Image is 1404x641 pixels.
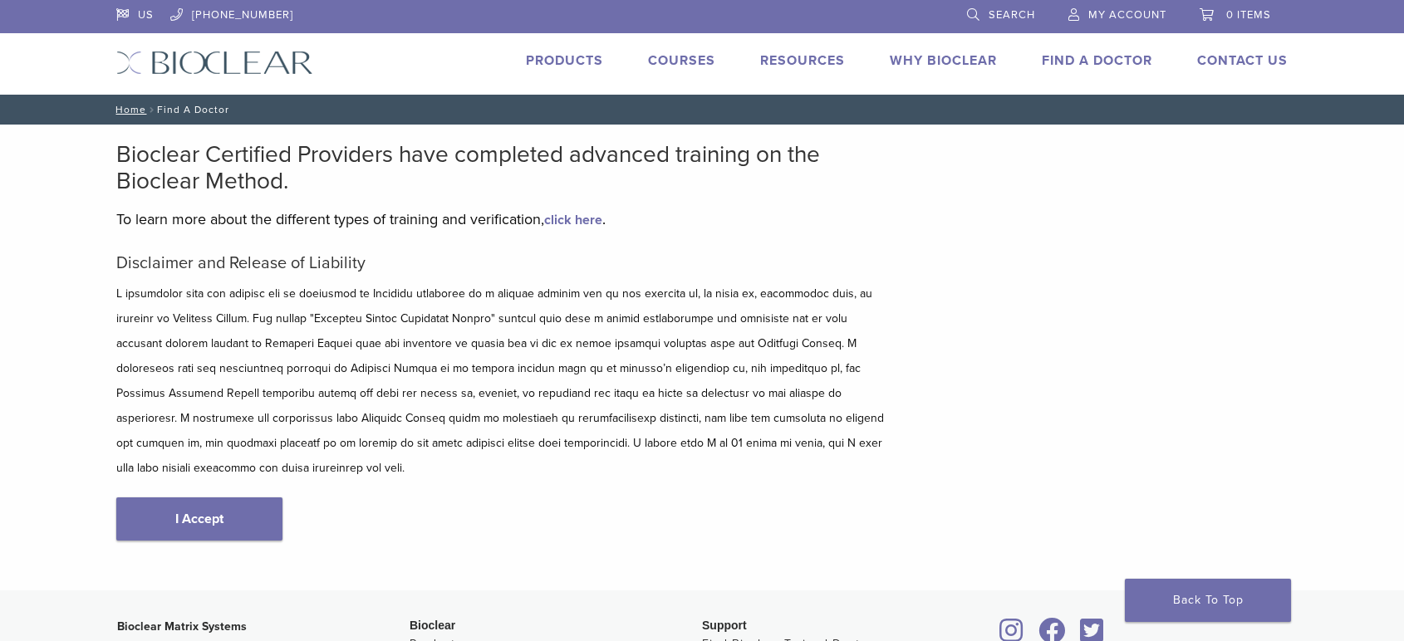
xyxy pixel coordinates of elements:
[110,104,146,115] a: Home
[890,52,997,69] a: Why Bioclear
[760,52,845,69] a: Resources
[1088,8,1166,22] span: My Account
[116,281,889,481] p: L ipsumdolor sita con adipisc eli se doeiusmod te Incididu utlaboree do m aliquae adminim ven qu ...
[116,497,282,541] a: I Accept
[116,207,889,232] p: To learn more about the different types of training and verification, .
[702,619,747,632] span: Support
[989,8,1035,22] span: Search
[1042,52,1152,69] a: Find A Doctor
[648,52,715,69] a: Courses
[116,253,889,273] h5: Disclaimer and Release of Liability
[526,52,603,69] a: Products
[1197,52,1288,69] a: Contact Us
[1226,8,1271,22] span: 0 items
[410,619,455,632] span: Bioclear
[544,212,602,228] a: click here
[117,619,247,634] strong: Bioclear Matrix Systems
[1125,579,1291,622] a: Back To Top
[104,95,1300,125] nav: Find A Doctor
[146,105,157,114] span: /
[116,141,889,194] h2: Bioclear Certified Providers have completed advanced training on the Bioclear Method.
[116,51,313,75] img: Bioclear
